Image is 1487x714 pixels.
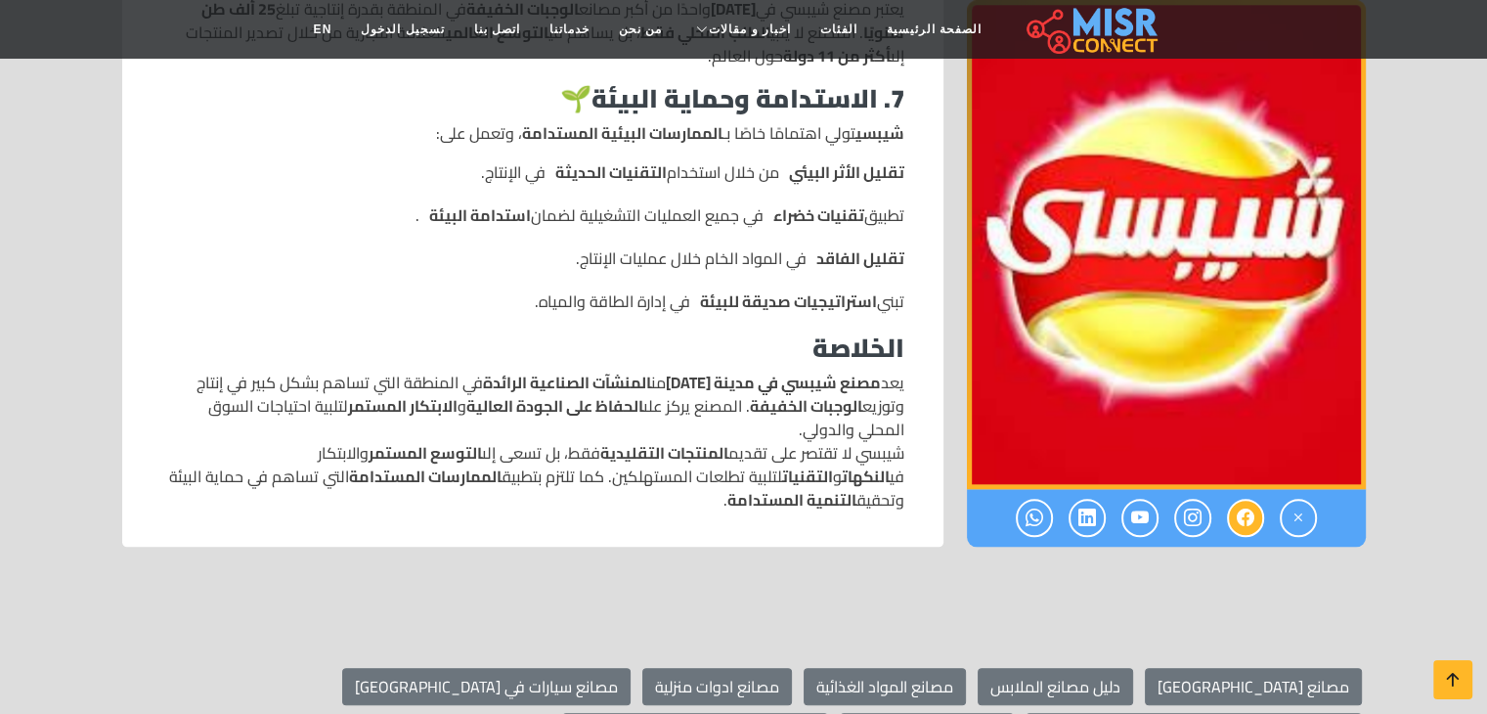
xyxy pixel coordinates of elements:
strong: 7. الاستدامة وحماية البيئة [591,74,904,122]
img: main.misr_connect [1027,5,1158,54]
a: تسجيل الدخول [346,11,459,48]
strong: تقليل الفاقد [816,246,904,270]
strong: المنشآت الصناعية الرائدة [483,368,651,397]
a: دليل مصانع الملابس [978,668,1133,705]
strong: الممارسات البيئية المستدامة [522,118,722,148]
a: مصانع [GEOGRAPHIC_DATA] [1145,668,1362,705]
li: تبني في إدارة الطاقة والمياه. [161,290,904,313]
a: اخبار و مقالات [677,11,806,48]
strong: الممارسات المستدامة [349,462,502,491]
strong: التنمية المستدامة [727,485,856,514]
a: EN [299,11,347,48]
strong: التقنيات الحديثة [555,160,667,184]
p: يعد من في المنطقة التي تساهم بشكل كبير في إنتاج وتوزيع . المصنع يركز على و لتلبية احتياجات السوق ... [161,371,904,512]
a: من نحن [604,11,677,48]
strong: التقنيات [782,462,833,491]
a: الصفحة الرئيسية [872,11,996,48]
strong: مصنع شيبسي في مدينة [DATE] [666,368,881,397]
a: مصانع سيارات في [GEOGRAPHIC_DATA] [342,668,631,705]
strong: استراتيجيات صديقة للبيئة [700,290,877,313]
h3: 🌱 [161,83,904,113]
strong: الابتكار المستمر [348,391,458,421]
strong: الوجبات الخفيفة [750,391,862,421]
strong: الخلاصة [812,324,904,372]
li: في المواد الخام خلال عمليات الإنتاج. [161,246,904,270]
li: من خلال استخدام في الإنتاج. [161,160,904,184]
strong: الحفاظ على الجودة العالية [466,391,643,421]
span: اخبار و مقالات [709,21,791,38]
strong: تقنيات خضراء [773,203,864,227]
a: مصانع المواد الغذائية [804,668,966,705]
strong: استدامة البيئة [429,203,531,227]
a: الفئات [806,11,872,48]
a: خدماتنا [535,11,604,48]
strong: المنتجات التقليدية [600,438,728,468]
p: تولي اهتمامًا خاصًا بـ ، وتعمل على: [161,121,904,145]
strong: النكهات [842,462,890,491]
strong: تقليل الأثر البيئي [789,160,904,184]
li: تطبيق في جميع العمليات التشغيلية لضمان . [161,203,904,227]
strong: شيبسي [855,118,904,148]
a: مصانع ادوات منزلية [642,668,792,705]
strong: التوسع المستمر [369,438,482,468]
a: اتصل بنا [459,11,535,48]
